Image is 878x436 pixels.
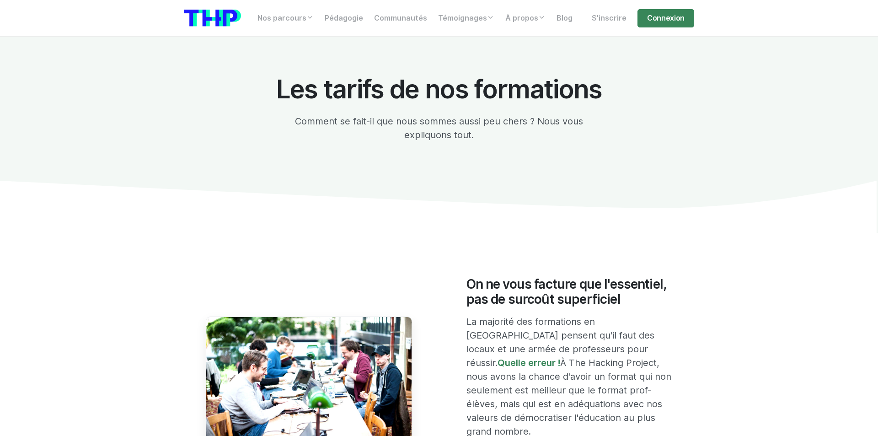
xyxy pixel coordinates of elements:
a: Pédagogie [319,9,369,27]
img: logo [184,10,241,27]
a: Nos parcours [252,9,319,27]
a: Connexion [637,9,694,27]
a: S'inscrire [586,9,632,27]
a: Communautés [369,9,433,27]
h2: On ne vous facture que l'essentiel, pas de surcoût superficiel [466,277,673,307]
a: Témoignages [433,9,500,27]
p: Comment se fait-il que nous sommes aussi peu chers ? Nous vous expliquons tout. [271,114,607,142]
a: À propos [500,9,551,27]
a: Blog [551,9,578,27]
h1: Les tarifs de nos formations [271,75,607,103]
a: Quelle erreur ! [498,357,560,368]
